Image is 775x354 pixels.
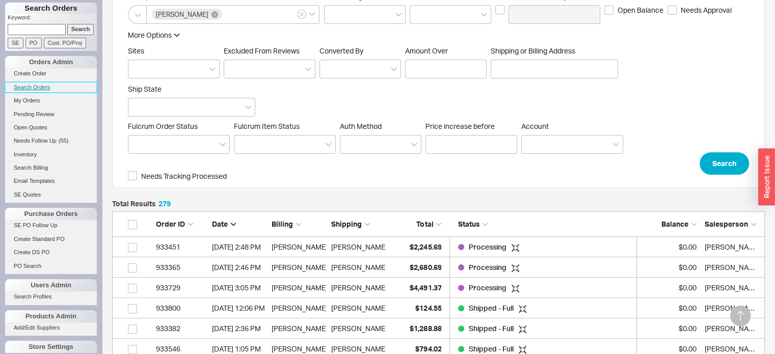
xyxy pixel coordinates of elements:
input: SE [8,38,23,48]
span: Shipping or Billing Address [491,46,618,56]
input: Open Balance [604,6,613,15]
div: Users Admin [5,279,97,291]
input: Needs Approval [667,6,677,15]
svg: open menu [613,143,619,147]
input: Amount Over [405,60,487,78]
div: 8/19/25 2:48 PM [212,237,266,257]
div: $0.00 [642,278,697,298]
span: Needs Tracking Processed [141,171,227,181]
div: [PERSON_NAME] [272,237,326,257]
span: Account [521,122,549,130]
span: ( 55 ) [59,138,69,144]
span: Fulcrum Order Status [128,122,198,130]
input: Auth Method [345,139,353,150]
h1: Search Orders [5,3,97,14]
div: 8/19/25 2:46 PM [212,257,266,278]
input: Shipping or Billing Address [491,60,618,78]
div: Store Settings [5,341,97,353]
a: Inventory [5,149,97,160]
div: Shipping [331,219,386,229]
div: Products Admin [5,310,97,322]
div: Orders Admin [5,56,97,68]
div: [PERSON_NAME] [272,257,326,278]
span: Shipped - Full [468,344,515,353]
a: My Orders [5,95,97,106]
p: Keyword: [8,14,97,24]
span: Needs Follow Up [14,138,57,144]
div: $0.00 [642,237,697,257]
div: 8/13/25 12:06 PM [212,298,266,318]
a: Create Order [5,68,97,79]
a: Search Billing [5,162,97,173]
input: Search [67,24,94,35]
a: Search Orders [5,82,97,93]
a: PO Search [5,261,97,271]
span: Shipped - Full [468,304,515,312]
span: $4,491.37 [410,283,441,292]
div: [PERSON_NAME] [272,278,326,298]
div: Billing [272,219,326,229]
div: Total [390,219,441,229]
div: Purchase Orders [5,208,97,220]
input: Fulcrum Item Status [239,139,247,150]
div: $0.00 [642,298,697,318]
span: Converted By [319,46,363,55]
span: Search [712,157,736,170]
a: Open Quotes [5,122,97,133]
span: Shipping [331,220,362,228]
div: $0.00 [642,257,697,278]
span: Auth Method [340,122,382,130]
div: [PERSON_NAME] [272,298,326,318]
svg: open menu [391,67,397,71]
button: More Options [128,30,180,40]
span: Shipped - Full [468,324,515,333]
input: Needs Tracking Processed [128,171,137,180]
a: 933382[DATE] 2:36 PM[PERSON_NAME][PERSON_NAME]$1,288.88Shipped - Full $0.00[PERSON_NAME] [112,318,765,339]
a: Create Standard PO [5,234,97,244]
h5: Total Results [112,200,171,207]
div: [PERSON_NAME] [331,298,387,318]
a: 933451[DATE] 2:48 PM[PERSON_NAME][PERSON_NAME]$2,245.69Processing $0.00[PERSON_NAME] [112,237,765,257]
div: Amar Prashad [705,257,759,278]
div: 933451 [156,237,207,257]
div: More Options [128,30,172,40]
div: 8/12/25 2:36 PM [212,318,266,339]
span: Ship State [128,85,162,93]
span: $1,288.88 [410,324,441,333]
div: Amar Prashad [705,318,759,339]
span: Open Balance [618,5,663,15]
div: Date [212,219,266,229]
a: Needs Follow Up(55) [5,135,97,146]
span: $124.55 [415,304,441,312]
div: [PERSON_NAME] [331,278,387,298]
span: $2,680.69 [410,263,441,271]
a: 933800[DATE] 12:06 PM[PERSON_NAME][PERSON_NAME]$124.55Shipped - Full $0.00[PERSON_NAME] [112,298,765,318]
span: Price increase before [425,122,517,131]
span: Sites [128,46,144,55]
a: Search Profiles [5,291,97,302]
span: Balance [661,220,688,228]
span: Salesperson [705,220,748,228]
a: Pending Review [5,109,97,120]
div: Balance [642,219,697,229]
div: 933729 [156,278,207,298]
input: Fulcrum Order Status [133,139,141,150]
div: [PERSON_NAME] [331,237,387,257]
svg: open menu [481,13,487,17]
svg: open menu [395,13,402,17]
div: Amar Prashad [705,298,759,318]
span: Fulcrum Item Status [234,122,300,130]
input: Ship State [133,101,141,113]
a: SE PO Follow Up [5,220,97,231]
div: [PERSON_NAME] [272,318,326,339]
div: 933382 [156,318,207,339]
div: Amar Prashad [705,278,759,298]
a: Create DS PO [5,247,97,258]
span: Needs Approval [681,5,732,15]
span: Amount Over [405,46,487,56]
span: Status [458,220,479,228]
span: Excluded From Reviews [224,46,300,55]
div: 933800 [156,298,207,318]
div: Salesperson [705,219,759,229]
button: Search [700,152,749,175]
